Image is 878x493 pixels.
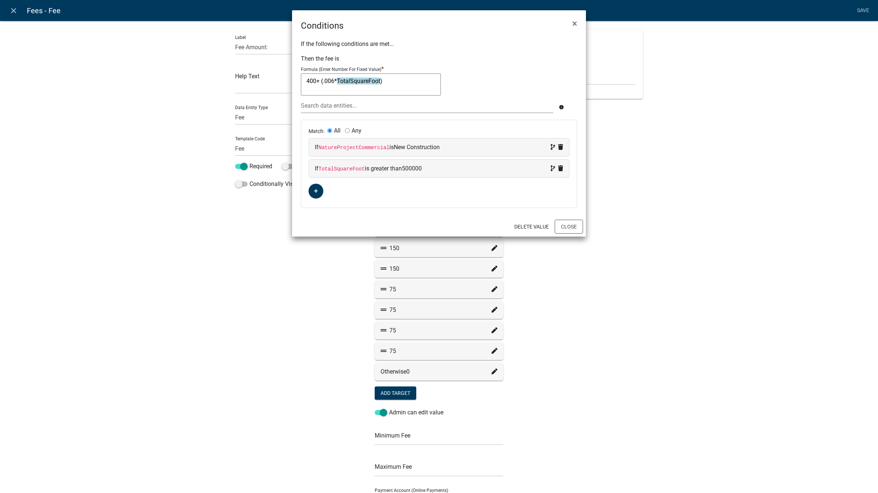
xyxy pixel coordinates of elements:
[315,164,563,173] div: If is greater than
[394,144,440,151] span: New Construction
[566,13,583,34] button: Close
[301,19,343,32] h4: Conditions
[315,143,563,152] div: If is
[508,220,555,233] button: Delete Value
[301,40,577,48] p: If the following conditions are met...
[319,145,389,151] code: NatureProjectCommercial
[402,165,422,172] span: 500000
[309,128,327,134] span: Match:
[319,166,365,172] code: TotalSquareFoot
[301,98,553,113] input: Search data entities...
[559,105,564,110] i: info
[301,67,381,72] p: Formula (Enter Number For Fixed Value)
[301,56,339,62] label: Then the fee is
[334,128,341,134] label: All
[555,220,583,234] button: Close
[572,18,577,29] span: ×
[352,128,361,134] label: Any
